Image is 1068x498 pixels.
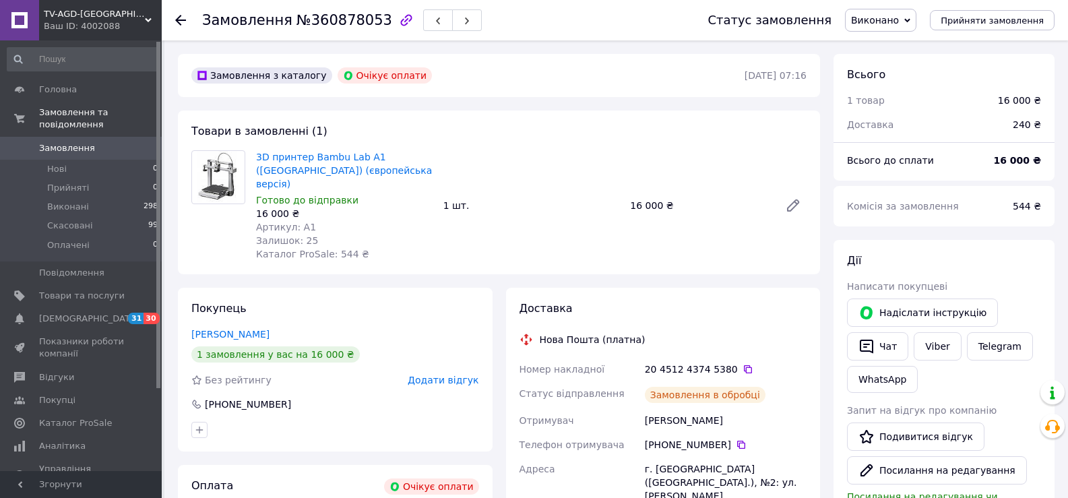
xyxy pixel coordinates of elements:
span: Скасовані [47,220,93,232]
span: Отримувач [520,415,574,426]
span: Товари та послуги [39,290,125,302]
span: Написати покупцеві [847,281,947,292]
span: Каталог ProSale [39,417,112,429]
span: Всього до сплати [847,155,934,166]
div: [PERSON_NAME] [642,408,809,433]
div: 1 замовлення у вас на 16 000 ₴ [191,346,360,363]
span: Без рейтингу [205,375,272,385]
div: Статус замовлення [708,13,831,27]
img: 3D принтер Bambu Lab A1 (EU) (європейська версія) [197,151,239,204]
span: Замовлення [39,142,95,154]
span: 298 [144,201,158,213]
time: [DATE] 07:16 [745,70,807,81]
span: Запит на відгук про компанію [847,405,997,416]
div: 240 ₴ [1005,110,1049,139]
div: 20 4512 4374 5380 [645,363,807,376]
div: Замовлення з каталогу [191,67,332,84]
span: 0 [153,182,158,194]
a: [PERSON_NAME] [191,329,270,340]
span: Товари в замовленні (1) [191,125,327,137]
span: Номер накладної [520,364,605,375]
span: Телефон отримувача [520,439,625,450]
div: Повернутися назад [175,13,186,27]
a: Telegram [967,332,1033,361]
span: Замовлення [202,12,292,28]
span: Виконано [851,15,899,26]
span: Показники роботи компанії [39,336,125,360]
span: 0 [153,163,158,175]
span: Оплата [191,479,233,492]
span: Доставка [520,302,573,315]
span: Прийняти замовлення [941,15,1044,26]
a: Viber [914,332,961,361]
a: Редагувати [780,192,807,219]
span: [DEMOGRAPHIC_DATA] [39,313,139,325]
span: 544 ₴ [1013,201,1041,212]
button: Посилання на редагування [847,456,1027,485]
button: Чат [847,332,908,361]
span: Адреса [520,464,555,474]
div: [PHONE_NUMBER] [203,398,292,411]
span: №360878053 [296,12,392,28]
span: Виконані [47,201,89,213]
span: Покупець [191,302,247,315]
span: TV-AGD-SAD-GOROG [44,8,145,20]
span: 30 [144,313,159,324]
span: Статус відправлення [520,388,625,399]
b: 16 000 ₴ [994,155,1042,166]
div: Очікує оплати [338,67,433,84]
div: 16 000 ₴ [625,196,774,215]
span: Доставка [847,119,893,130]
span: Оплачені [47,239,90,251]
span: Аналітика [39,440,86,452]
span: Каталог ProSale: 544 ₴ [256,249,369,259]
span: Прийняті [47,182,89,194]
span: 1 товар [847,95,885,106]
div: 1 шт. [438,196,625,215]
button: Прийняти замовлення [930,10,1055,30]
button: Надіслати інструкцію [847,299,998,327]
input: Пошук [7,47,159,71]
span: Покупці [39,394,75,406]
a: Подивитися відгук [847,423,984,451]
span: 31 [128,313,144,324]
div: Ваш ID: 4002088 [44,20,162,32]
span: Додати відгук [408,375,478,385]
span: Замовлення та повідомлення [39,106,162,131]
span: Нові [47,163,67,175]
span: 0 [153,239,158,251]
span: Управління сайтом [39,463,125,487]
a: 3D принтер Bambu Lab A1 ([GEOGRAPHIC_DATA]) (європейська версія) [256,152,432,189]
span: Готово до відправки [256,195,358,206]
span: Залишок: 25 [256,235,318,246]
span: Артикул: A1 [256,222,316,232]
div: 16 000 ₴ [256,207,433,220]
div: [PHONE_NUMBER] [645,438,807,452]
a: WhatsApp [847,366,918,393]
div: Замовлення в обробці [645,387,765,403]
span: Дії [847,254,861,267]
div: Очікує оплати [384,478,479,495]
span: Повідомлення [39,267,104,279]
div: 16 000 ₴ [998,94,1041,107]
span: Всього [847,68,885,81]
span: 99 [148,220,158,232]
span: Відгуки [39,371,74,383]
span: Комісія за замовлення [847,201,959,212]
div: Нова Пошта (платна) [536,333,649,346]
span: Головна [39,84,77,96]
